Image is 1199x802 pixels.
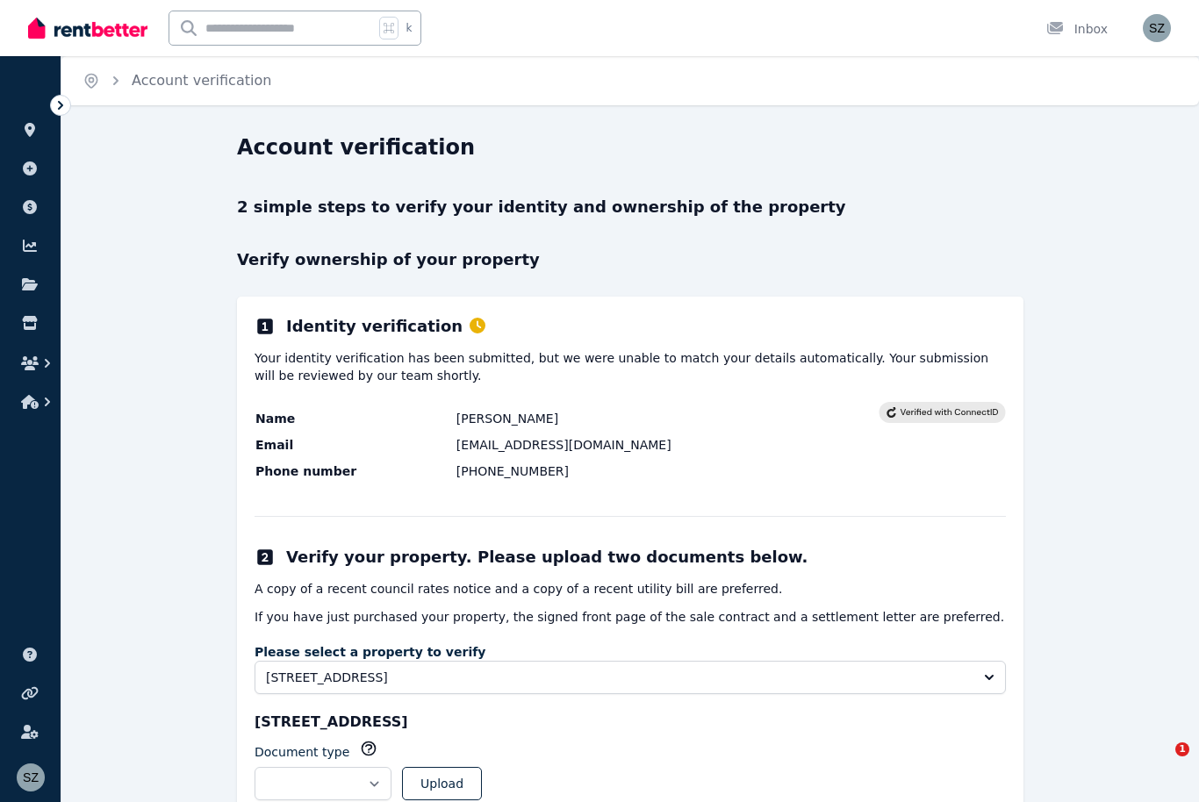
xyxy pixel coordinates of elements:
[237,195,1023,219] p: 2 simple steps to verify your identity and ownership of the property
[406,21,412,35] span: k
[28,15,147,41] img: RentBetter
[255,608,1006,626] p: If you have just purchased your property, the signed front page of the sale contract and a settle...
[255,643,1006,661] label: Please select a property to verify
[255,462,456,481] td: Phone number
[255,349,1006,384] p: Your identity verification has been submitted, but we were unable to match your details automatic...
[456,462,879,481] td: [PHONE_NUMBER]
[61,56,292,105] nav: Breadcrumb
[286,314,485,339] h2: Identity verification
[266,669,970,686] span: [STREET_ADDRESS]
[1139,742,1181,784] iframe: Intercom live chat
[1143,14,1171,42] img: Shemaine Zarb
[237,247,1023,272] p: Verify ownership of your property
[255,435,456,455] td: Email
[255,661,1006,694] button: [STREET_ADDRESS]
[17,763,45,791] img: Shemaine Zarb
[1046,20,1108,38] div: Inbox
[255,409,456,428] td: Name
[237,133,475,161] h1: Account verification
[286,545,808,569] h2: Verify your property. Please upload two documents below.
[255,712,1006,733] h3: [STREET_ADDRESS]
[255,743,349,761] label: Document type
[132,72,271,89] a: Account verification
[255,580,1006,598] p: A copy of a recent council rates notice and a copy of a recent utility bill are preferred.
[1175,742,1189,756] span: 1
[456,409,879,428] td: [PERSON_NAME]
[402,767,482,800] button: Upload
[456,435,879,455] td: [EMAIL_ADDRESS][DOMAIN_NAME]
